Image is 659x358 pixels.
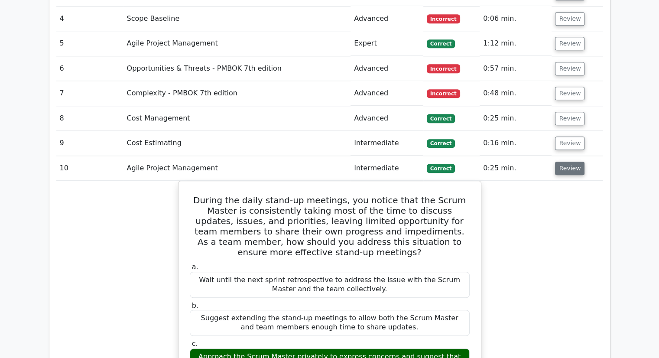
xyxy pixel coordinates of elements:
button: Review [555,12,584,26]
td: Advanced [351,106,423,131]
td: 8 [56,106,123,131]
span: c. [192,339,198,348]
td: Expert [351,31,423,56]
td: Cost Estimating [123,131,351,156]
td: Scope Baseline [123,7,351,31]
td: 0:25 min. [480,106,552,131]
span: Correct [427,39,455,48]
td: Cost Management [123,106,351,131]
span: Correct [427,164,455,172]
td: 10 [56,156,123,181]
div: Wait until the next sprint retrospective to address the issue with the Scrum Master and the team ... [190,272,470,298]
td: 6 [56,56,123,81]
span: Incorrect [427,64,460,73]
td: 0:25 min. [480,156,552,181]
td: Complexity - PMBOK 7th edition [123,81,351,106]
span: Correct [427,139,455,148]
button: Review [555,112,584,125]
td: Opportunities & Threats - PMBOK 7th edition [123,56,351,81]
button: Review [555,137,584,150]
span: Incorrect [427,89,460,98]
td: 4 [56,7,123,31]
td: 0:57 min. [480,56,552,81]
td: 0:16 min. [480,131,552,156]
td: Advanced [351,81,423,106]
td: 0:06 min. [480,7,552,31]
span: b. [192,301,198,309]
td: 7 [56,81,123,106]
td: Intermediate [351,156,423,181]
td: Agile Project Management [123,156,351,181]
span: Correct [427,114,455,123]
td: 0:48 min. [480,81,552,106]
td: Advanced [351,56,423,81]
td: Agile Project Management [123,31,351,56]
td: Advanced [351,7,423,31]
td: 1:12 min. [480,31,552,56]
button: Review [555,87,584,100]
button: Review [555,62,584,75]
td: 5 [56,31,123,56]
button: Review [555,162,584,175]
span: Incorrect [427,14,460,23]
div: Suggest extending the stand-up meetings to allow both the Scrum Master and team members enough ti... [190,310,470,336]
h5: During the daily stand-up meetings, you notice that the Scrum Master is consistently taking most ... [189,195,471,257]
td: 9 [56,131,123,156]
td: Intermediate [351,131,423,156]
button: Review [555,37,584,50]
span: a. [192,263,198,271]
